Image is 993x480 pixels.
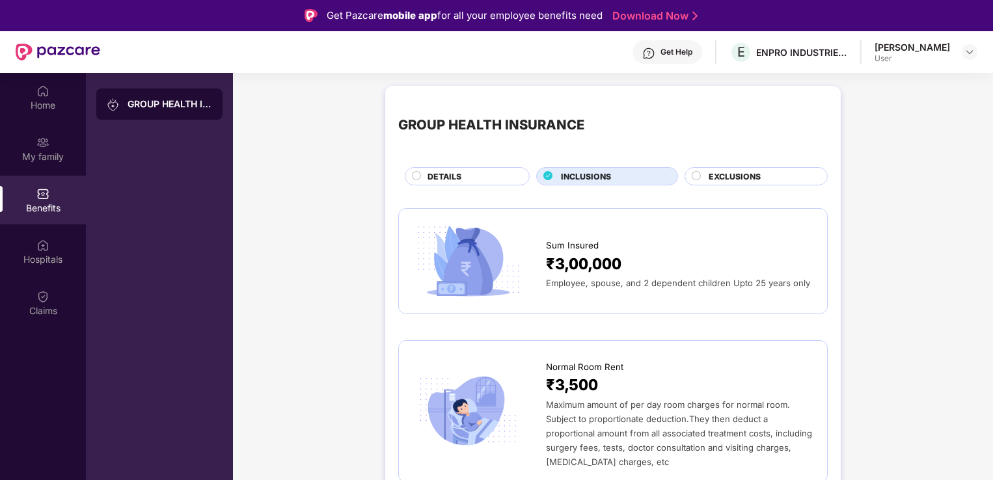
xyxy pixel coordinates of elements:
[36,187,49,200] img: svg+xml;base64,PHN2ZyBpZD0iQmVuZWZpdHMiIHhtbG5zPSJodHRwOi8vd3d3LnczLm9yZy8yMDAwL3N2ZyIgd2lkdGg9Ij...
[660,47,692,57] div: Get Help
[398,114,584,135] div: GROUP HEALTH INSURANCE
[327,8,603,23] div: Get Pazcare for all your employee benefits need
[546,239,599,252] span: Sum Insured
[561,170,611,183] span: INCLUSIONS
[412,222,524,300] img: icon
[875,41,950,53] div: [PERSON_NAME]
[305,9,318,22] img: Logo
[964,47,975,57] img: svg+xml;base64,PHN2ZyBpZD0iRHJvcGRvd24tMzJ4MzIiIHhtbG5zPSJodHRwOi8vd3d3LnczLm9yZy8yMDAwL3N2ZyIgd2...
[36,85,49,98] img: svg+xml;base64,PHN2ZyBpZD0iSG9tZSIgeG1sbnM9Imh0dHA6Ly93d3cudzMub3JnLzIwMDAvc3ZnIiB3aWR0aD0iMjAiIG...
[428,170,461,183] span: DETAILS
[546,252,621,276] span: ₹3,00,000
[546,360,623,374] span: Normal Room Rent
[546,399,812,467] span: Maximum amount of per day room charges for normal room. Subject to proportionate deduction.They t...
[756,46,847,59] div: ENPRO INDUSTRIES PVT LTD
[36,239,49,252] img: svg+xml;base64,PHN2ZyBpZD0iSG9zcGl0YWxzIiB4bWxucz0iaHR0cDovL3d3dy53My5vcmcvMjAwMC9zdmciIHdpZHRoPS...
[737,44,745,60] span: E
[36,136,49,149] img: svg+xml;base64,PHN2ZyB3aWR0aD0iMjAiIGhlaWdodD0iMjAiIHZpZXdCb3g9IjAgMCAyMCAyMCIgZmlsbD0ibm9uZSIgeG...
[612,9,694,23] a: Download Now
[412,372,524,450] img: icon
[36,290,49,303] img: svg+xml;base64,PHN2ZyBpZD0iQ2xhaW0iIHhtbG5zPSJodHRwOi8vd3d3LnczLm9yZy8yMDAwL3N2ZyIgd2lkdGg9IjIwIi...
[692,9,698,23] img: Stroke
[128,98,212,111] div: GROUP HEALTH INSURANCE
[875,53,950,64] div: User
[383,9,437,21] strong: mobile app
[107,98,120,111] img: svg+xml;base64,PHN2ZyB3aWR0aD0iMjAiIGhlaWdodD0iMjAiIHZpZXdCb3g9IjAgMCAyMCAyMCIgZmlsbD0ibm9uZSIgeG...
[546,278,810,288] span: Employee, spouse, and 2 dependent children Upto 25 years only
[546,373,598,397] span: ₹3,500
[642,47,655,60] img: svg+xml;base64,PHN2ZyBpZD0iSGVscC0zMngzMiIgeG1sbnM9Imh0dHA6Ly93d3cudzMub3JnLzIwMDAvc3ZnIiB3aWR0aD...
[16,44,100,60] img: New Pazcare Logo
[709,170,761,183] span: EXCLUSIONS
